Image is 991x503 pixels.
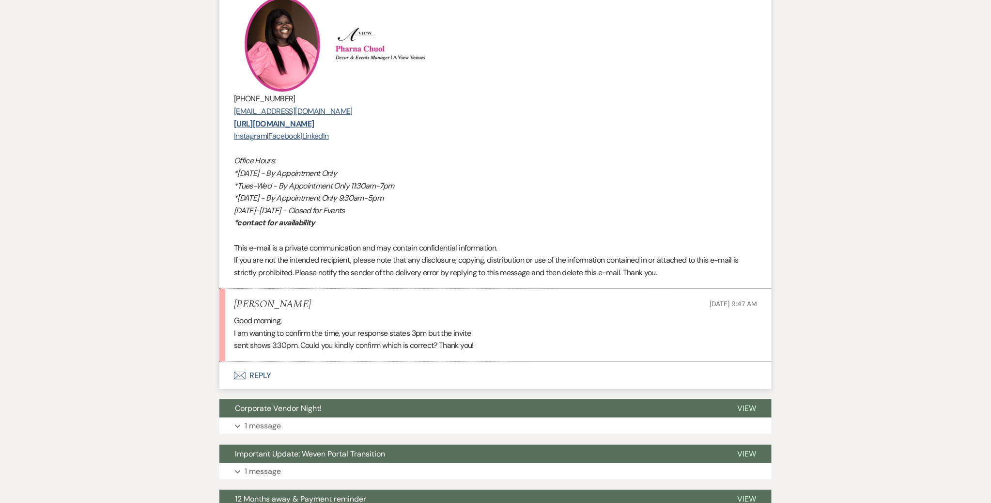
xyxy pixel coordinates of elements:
span: View [737,449,756,459]
span: Corporate Vendor Night! [235,403,322,413]
span: Important Update: Weven Portal Transition [235,449,385,459]
span: View [737,403,756,413]
h5: [PERSON_NAME] [234,299,311,311]
em: Office Hours: [234,156,276,166]
img: Screenshot 2025-04-02 at 3.30.15 PM.png [332,27,440,62]
button: View [722,399,772,418]
a: [EMAIL_ADDRESS][DOMAIN_NAME] [234,106,353,116]
span: [DATE] 9:47 AM [710,299,757,308]
em: *Tues-Wed - By Appointment Only 11:30am-7pm [234,181,394,191]
button: Corporate Vendor Night! [219,399,722,418]
button: 1 message [219,418,772,434]
button: Important Update: Weven Portal Transition [219,445,722,463]
a: Facebook [269,131,301,141]
em: [DATE]-[DATE] - Closed for Events [234,205,345,216]
a: [URL][DOMAIN_NAME] [234,119,314,129]
p: 1 message [245,420,281,432]
span: | [267,131,268,141]
em: *[DATE] - By Appointment Only [234,168,337,178]
span: If you are not the intended recipient, please note that any disclosure, copying, distribution or ... [234,255,739,278]
em: *[DATE] - By Appointment Only 9:30am-5pm [234,193,383,203]
div: Good morning, I am wanting to confirm the time, your response states 3pm but the invite sent show... [234,314,757,352]
p: 1 message [245,465,281,478]
span: [PHONE_NUMBER] [234,94,295,104]
a: LinkedIn [302,131,329,141]
span: This e-mail is a private communication and may contain confidential information. [234,243,497,253]
span: | [301,131,302,141]
button: View [722,445,772,463]
button: 1 message [219,463,772,480]
button: Reply [219,362,772,389]
a: Instagram [234,131,267,141]
em: *contact for availability [234,218,315,228]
